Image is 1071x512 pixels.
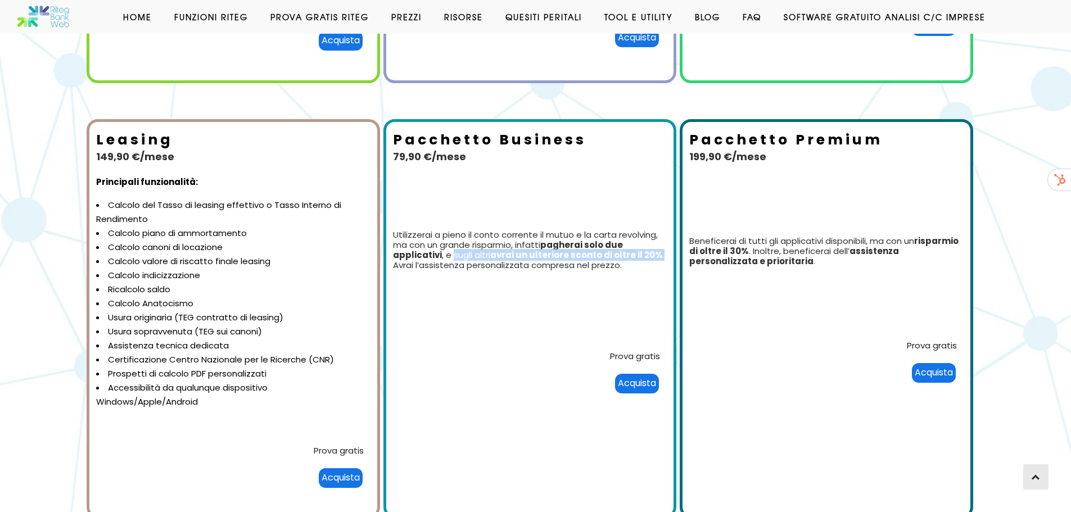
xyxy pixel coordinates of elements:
[96,283,370,297] li: Ricalcolo saldo
[96,339,370,353] li: Assistenza tecnica dedicata
[96,311,370,325] li: Usura originaria (TEG contratto di leasing)
[96,226,370,241] li: Calcolo piano di ammortamento
[610,350,660,362] a: Prova gratis
[490,249,663,261] b: avrai un ulteriore sconto di oltre il 20%
[494,11,593,22] a: Quesiti Peritali
[614,377,660,389] a: Acquista
[319,31,363,51] div: Acquista
[96,176,198,188] strong: Principali funzionalità:
[96,325,370,339] li: Usura sopravvenuta (TEG sui canoni)
[96,381,370,409] li: Accessibilità da qualunque dispositivo Windows/Apple/Android
[393,149,466,164] b: 79,90 €/mese
[689,130,883,149] b: Pacchetto Premium
[912,363,956,383] div: Acquista
[96,269,370,283] li: Calcolo indicizzazione
[615,374,659,393] div: Acquista
[96,255,370,269] li: Calcolo valore di riscatto finale leasing
[96,198,370,226] li: Calcolo del Tasso di leasing effettivo o Tasso Interno di Rendimento
[96,367,370,381] li: Prospetti di calcolo PDF personalizzati
[112,11,163,22] a: Home
[318,34,364,46] a: Acquista
[393,130,586,149] b: Pacchetto Business
[387,225,672,339] td: Utilizzerai a pieno il conto corrente il mutuo e la carta revolving, ma con un grande risparmio, ...
[689,245,899,267] b: assistenza personalizzata e prioritaria
[393,239,623,261] b: pagherai solo due applicativi
[433,11,494,22] a: Risorse
[96,297,370,311] li: Calcolo Anatocismo
[772,11,997,22] a: Software GRATUITO analisi c/c imprese
[96,241,370,255] li: Calcolo canoni di locazione
[318,472,364,483] a: Acquista
[684,231,969,328] td: Beneficerai di tutti gli applicativi disponibili, ma con un . Inoltre, beneficerai dell’ .
[689,149,766,164] b: 199,90 €/mese
[911,366,957,378] a: Acquista
[259,11,380,22] a: Prova Gratis Riteg
[689,235,959,257] b: risparmio di oltre il 30%
[731,11,772,22] a: Faq
[96,353,370,367] li: Certificazione Centro Nazionale per le Ricerche (CNR)
[615,28,659,48] div: Acquista
[907,339,957,351] a: Prova gratis
[593,11,684,22] a: Tool e Utility
[96,149,174,164] b: 149,90 €/mese
[614,31,660,43] a: Acquista
[17,6,70,28] img: Software anatocismo e usura bancaria
[96,130,173,149] b: Leasing
[319,468,363,488] div: Acquista
[314,445,364,456] a: Prova gratis
[380,11,433,22] a: Prezzi
[684,11,731,22] a: Blog
[163,11,259,22] a: Funzioni Riteg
